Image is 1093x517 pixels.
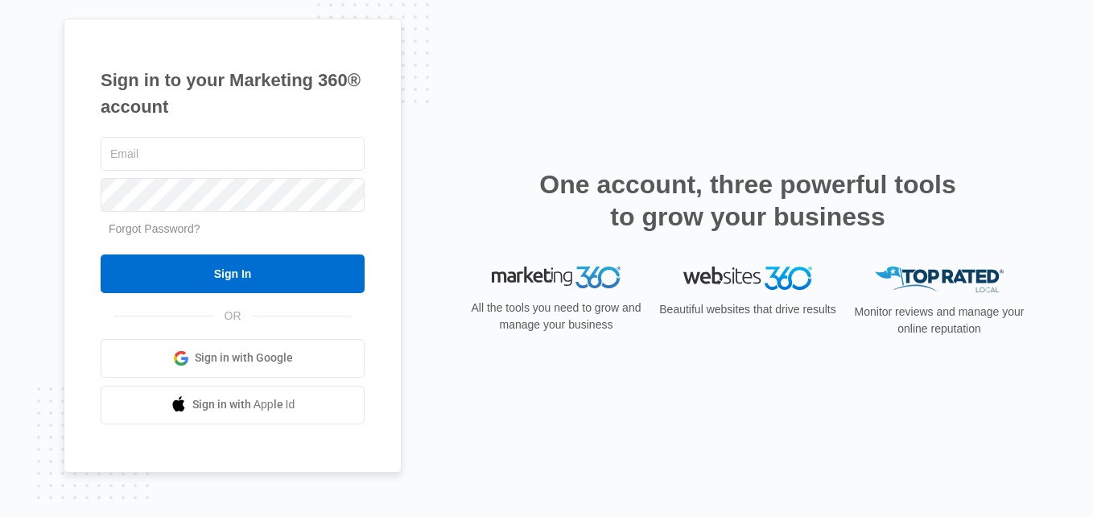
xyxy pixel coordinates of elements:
[101,254,365,293] input: Sign In
[192,396,295,413] span: Sign in with Apple Id
[658,301,838,318] p: Beautiful websites that drive results
[683,267,812,290] img: Websites 360
[195,349,293,366] span: Sign in with Google
[101,386,365,424] a: Sign in with Apple Id
[849,304,1029,337] p: Monitor reviews and manage your online reputation
[109,222,200,235] a: Forgot Password?
[534,168,961,233] h2: One account, three powerful tools to grow your business
[101,67,365,120] h1: Sign in to your Marketing 360® account
[466,300,646,333] p: All the tools you need to grow and manage your business
[875,267,1004,293] img: Top Rated Local
[101,339,365,378] a: Sign in with Google
[492,267,621,289] img: Marketing 360
[101,137,365,171] input: Email
[213,308,253,325] span: OR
